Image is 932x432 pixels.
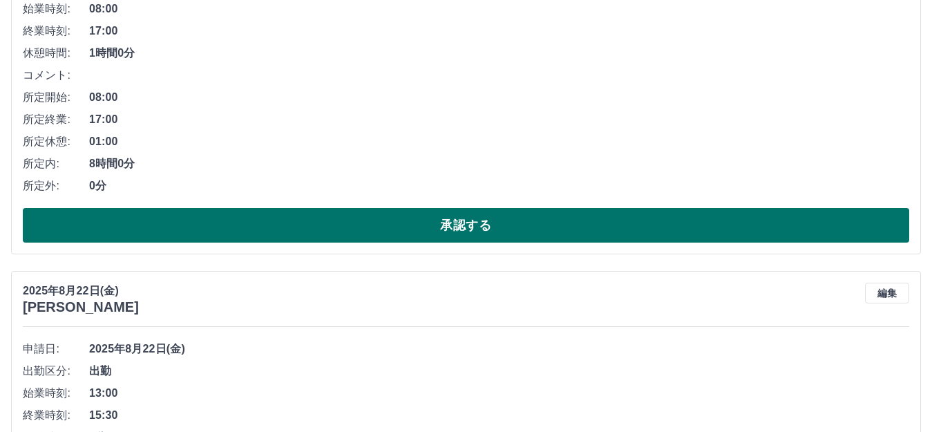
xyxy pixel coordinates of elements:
[23,178,89,194] span: 所定外:
[89,89,909,106] span: 08:00
[89,23,909,39] span: 17:00
[23,23,89,39] span: 終業時刻:
[23,283,139,299] p: 2025年8月22日(金)
[23,363,89,379] span: 出勤区分:
[23,208,909,243] button: 承認する
[23,111,89,128] span: 所定終業:
[89,407,909,424] span: 15:30
[89,385,909,402] span: 13:00
[89,341,909,357] span: 2025年8月22日(金)
[23,156,89,172] span: 所定内:
[23,89,89,106] span: 所定開始:
[23,67,89,84] span: コメント:
[89,363,909,379] span: 出勤
[23,385,89,402] span: 始業時刻:
[89,156,909,172] span: 8時間0分
[89,178,909,194] span: 0分
[23,1,89,17] span: 始業時刻:
[23,299,139,315] h3: [PERSON_NAME]
[89,133,909,150] span: 01:00
[865,283,909,303] button: 編集
[89,111,909,128] span: 17:00
[23,341,89,357] span: 申請日:
[89,1,909,17] span: 08:00
[23,45,89,62] span: 休憩時間:
[89,45,909,62] span: 1時間0分
[23,133,89,150] span: 所定休憩:
[23,407,89,424] span: 終業時刻:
